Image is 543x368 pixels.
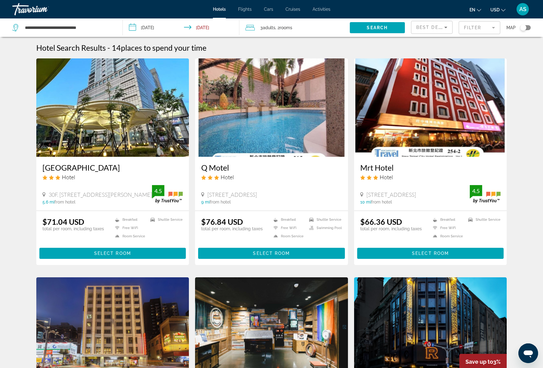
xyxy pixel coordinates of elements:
span: Hotel [62,174,75,180]
li: Room Service [112,234,147,239]
span: Best Deals [416,25,448,30]
span: Save up to [465,358,493,365]
img: trustyou-badge.svg [470,185,501,203]
li: Room Service [270,234,306,239]
button: User Menu [515,3,531,16]
button: Change currency [490,5,505,14]
li: Free WiFi [430,225,465,231]
a: Travorium [12,1,74,17]
p: total per room, including taxes [360,226,422,231]
span: 9 mi [201,200,210,204]
button: Filter [459,21,500,34]
span: 5.6 mi [42,200,54,204]
a: Activities [313,7,330,12]
a: Select Room [198,249,345,256]
span: rooms [280,25,292,30]
span: , 2 [275,23,292,32]
img: Hotel image [36,58,189,157]
button: Change language [469,5,481,14]
a: Q Motel [201,163,342,172]
button: Travelers: 3 adults, 0 children [239,18,350,37]
ins: $71.04 USD [42,217,84,226]
a: [GEOGRAPHIC_DATA] [42,163,183,172]
button: Select Room [39,248,186,259]
a: Mrt Hotel [360,163,501,172]
img: trustyou-badge.svg [152,185,183,203]
span: Map [506,23,516,32]
a: Flights [238,7,252,12]
li: Shuttle Service [147,217,183,222]
iframe: Кнопка запуска окна обмена сообщениями [518,343,538,363]
a: Select Room [357,249,504,256]
span: Hotel [380,174,393,180]
li: Free WiFi [270,225,306,231]
mat-select: Sort by [416,24,447,31]
span: AS [519,6,526,12]
p: total per room, including taxes [201,226,263,231]
span: Select Room [94,251,131,256]
li: Shuttle Service [465,217,501,222]
img: Hotel image [354,58,507,157]
li: Breakfast [270,217,306,222]
div: 4.5 [470,187,482,195]
span: 10 mi [360,200,371,204]
div: 3 star Hotel [360,174,501,180]
button: Search [350,22,405,33]
ins: $66.36 USD [360,217,402,226]
li: Breakfast [112,217,147,222]
li: Room Service [430,234,465,239]
p: total per room, including taxes [42,226,104,231]
span: - [107,43,110,52]
span: Adults [263,25,275,30]
div: 3 star Hotel [201,174,342,180]
button: Toggle map [516,25,531,30]
span: Select Room [412,251,449,256]
span: [STREET_ADDRESS] [366,191,416,198]
li: Shuttle Service [306,217,342,222]
span: en [469,7,475,12]
a: Select Room [39,249,186,256]
h1: Hotel Search Results [36,43,106,52]
li: Swimming Pool [306,225,342,231]
span: from hotel [371,200,392,204]
img: Hotel image [195,58,348,157]
span: USD [490,7,500,12]
a: Cars [264,7,273,12]
span: from hotel [54,200,75,204]
h2: 14 [112,43,206,52]
li: Free WiFi [112,225,147,231]
span: 3 [260,23,275,32]
div: 4.5 [152,187,164,195]
span: from hotel [210,200,231,204]
span: Select Room [253,251,290,256]
button: Select Room [357,248,504,259]
ins: $76.84 USD [201,217,243,226]
li: Breakfast [430,217,465,222]
span: Search [367,25,388,30]
span: [STREET_ADDRESS] [207,191,257,198]
span: Hotel [221,174,234,180]
a: Hotels [213,7,226,12]
div: 3 star Hotel [42,174,183,180]
span: places to spend your time [121,43,206,52]
a: Cruises [285,7,300,12]
button: Select Room [198,248,345,259]
span: 30F. [STREET_ADDRESS][PERSON_NAME] [49,191,152,198]
button: Check-in date: Sep 18, 2025 Check-out date: Sep 19, 2025 [123,18,239,37]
